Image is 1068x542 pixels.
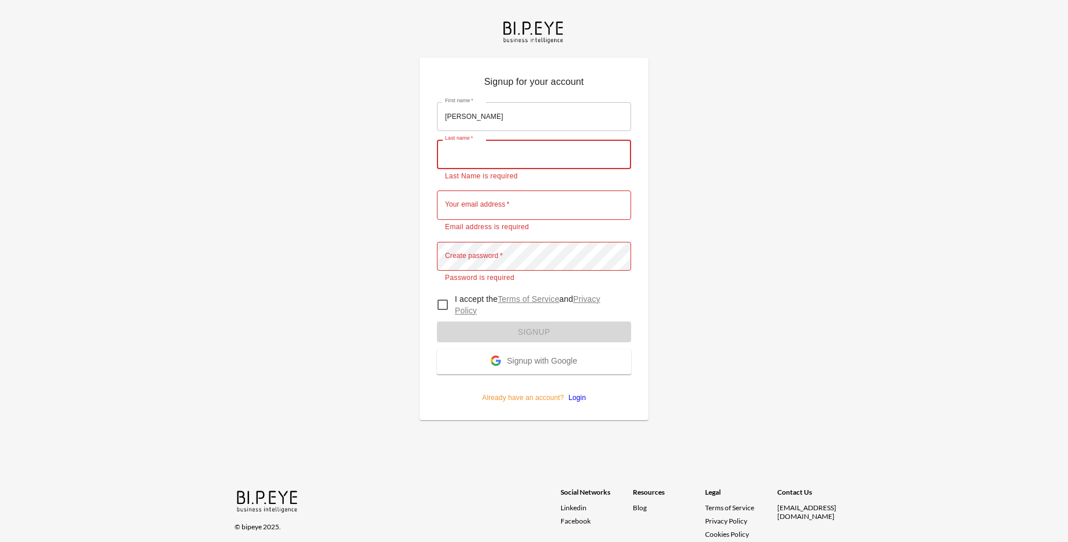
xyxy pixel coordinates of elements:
[564,394,586,402] a: Login
[705,503,773,512] a: Terms of Service
[445,171,623,182] p: Last Name is required
[498,294,559,304] a: Terms of Service
[633,488,705,503] div: Resources
[705,517,747,525] a: Privacy Policy
[777,503,850,521] div: [EMAIL_ADDRESS][DOMAIN_NAME]
[445,272,623,284] p: Password is required
[561,503,633,512] a: Linkedin
[445,134,473,142] label: Last name
[455,294,600,315] a: Privacy Policy
[445,97,473,104] label: First name
[705,488,777,503] div: Legal
[445,222,623,233] p: Email address is required
[633,503,647,512] a: Blog
[705,530,749,539] a: Cookies Policy
[235,515,544,531] div: © bipeye 2025.
[561,503,587,512] span: Linkedin
[455,293,622,316] p: I accept the and
[437,349,631,374] button: Signup with Google
[437,374,631,403] p: Already have an account?
[777,488,850,503] div: Contact Us
[561,488,633,503] div: Social Networks
[561,517,591,525] span: Facebook
[507,356,577,368] span: Signup with Google
[501,18,567,44] img: bipeye-logo
[437,75,631,94] p: Signup for your account
[235,488,301,514] img: bipeye-logo
[561,517,633,525] a: Facebook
